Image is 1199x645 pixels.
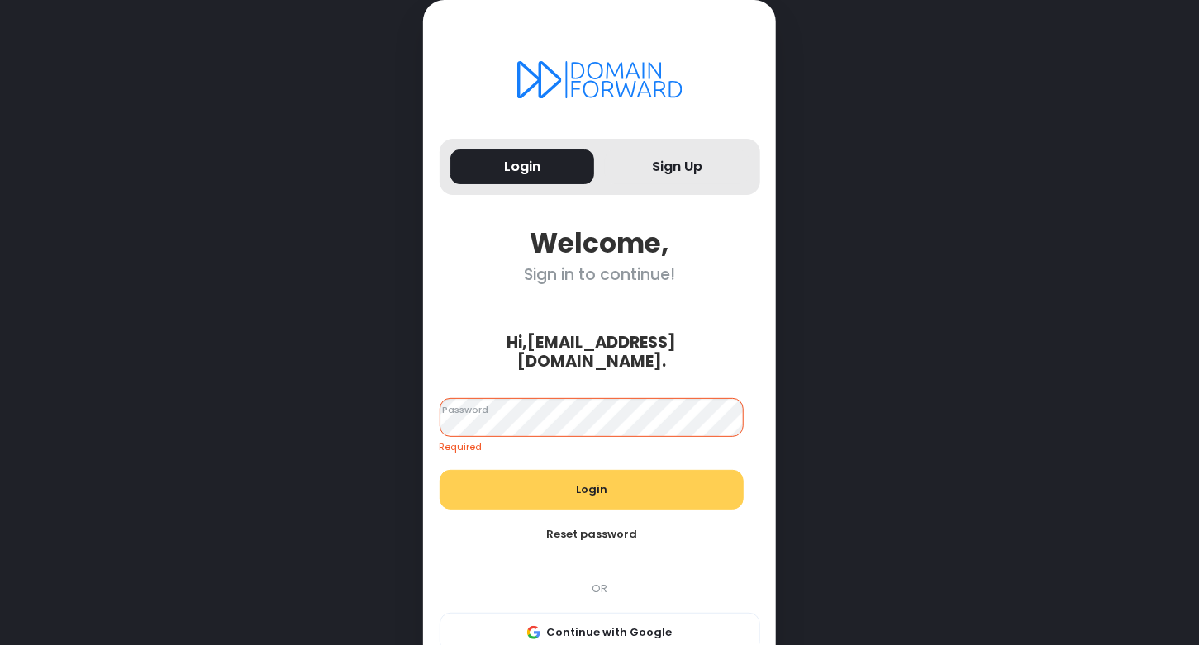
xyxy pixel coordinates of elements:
[431,333,752,372] div: Hi, [EMAIL_ADDRESS][DOMAIN_NAME] .
[605,149,749,185] button: Sign Up
[440,265,760,284] div: Sign in to continue!
[440,440,745,454] div: Required
[440,470,745,510] button: Login
[440,227,760,259] div: Welcome,
[440,515,745,554] button: Reset password
[450,149,595,185] button: Login
[431,581,768,597] div: OR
